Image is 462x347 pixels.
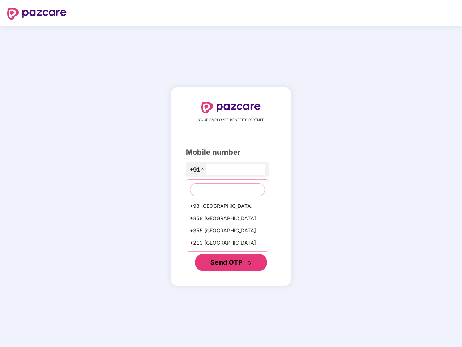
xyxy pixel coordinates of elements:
span: +91 [189,165,200,174]
div: +358 [GEOGRAPHIC_DATA] [186,212,269,224]
span: up [200,167,205,172]
div: +93 [GEOGRAPHIC_DATA] [186,200,269,212]
div: Mobile number [186,147,276,158]
div: +213 [GEOGRAPHIC_DATA] [186,237,269,249]
img: logo [7,8,67,20]
span: Send OTP [210,258,243,266]
div: +1684 AmericanSamoa [186,249,269,261]
img: logo [201,102,261,113]
span: double-right [247,261,252,265]
div: +355 [GEOGRAPHIC_DATA] [186,224,269,237]
button: Send OTPdouble-right [195,254,267,271]
span: YOUR EMPLOYEE BENEFITS PARTNER [198,117,264,123]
